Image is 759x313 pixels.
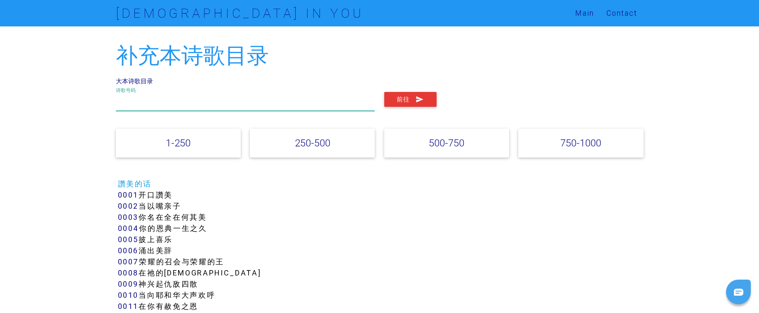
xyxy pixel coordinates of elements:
[118,268,139,278] a: 0008
[118,279,139,289] a: 0009
[118,224,139,233] a: 0004
[118,179,152,188] a: 讚美的话
[166,137,190,149] a: 1-250
[118,301,139,311] a: 0011
[429,137,464,149] a: 500-750
[384,92,437,107] button: 前往
[118,190,139,200] a: 0001
[116,77,153,85] a: 大本诗歌目录
[118,246,139,255] a: 0006
[724,276,753,307] iframe: Chat
[116,44,644,68] h2: 补充本诗歌目录
[118,201,139,211] a: 0002
[116,87,136,94] label: 诗歌号码
[560,137,601,149] a: 750-1000
[118,235,139,244] a: 0005
[118,212,139,222] a: 0003
[118,290,139,300] a: 0010
[118,257,139,266] a: 0007
[295,137,330,149] a: 250-500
